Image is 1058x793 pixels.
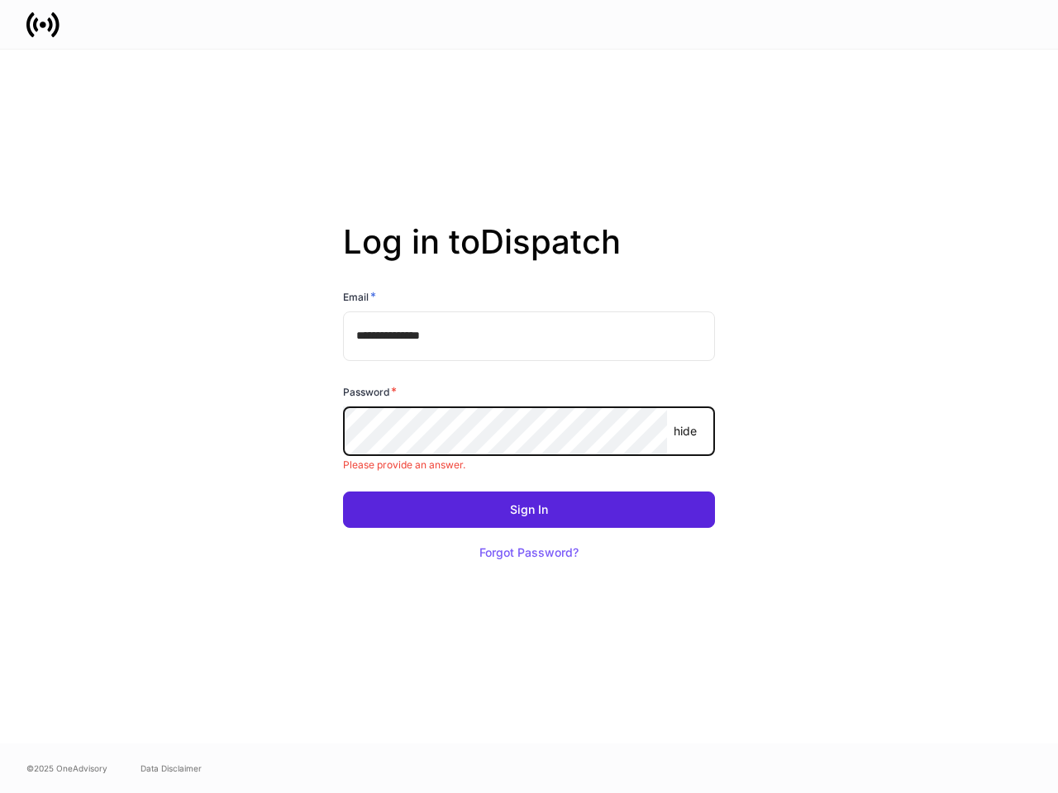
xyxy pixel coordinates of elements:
[343,222,715,288] h2: Log in to Dispatch
[479,547,579,558] div: Forgot Password?
[26,762,107,775] span: © 2025 OneAdvisory
[343,458,715,472] p: Please provide an answer.
[343,288,376,305] h6: Email
[674,423,697,439] p: hide
[343,491,715,528] button: Sign In
[343,383,397,400] h6: Password
[141,762,202,775] a: Data Disclaimer
[510,504,548,515] div: Sign In
[459,534,599,571] button: Forgot Password?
